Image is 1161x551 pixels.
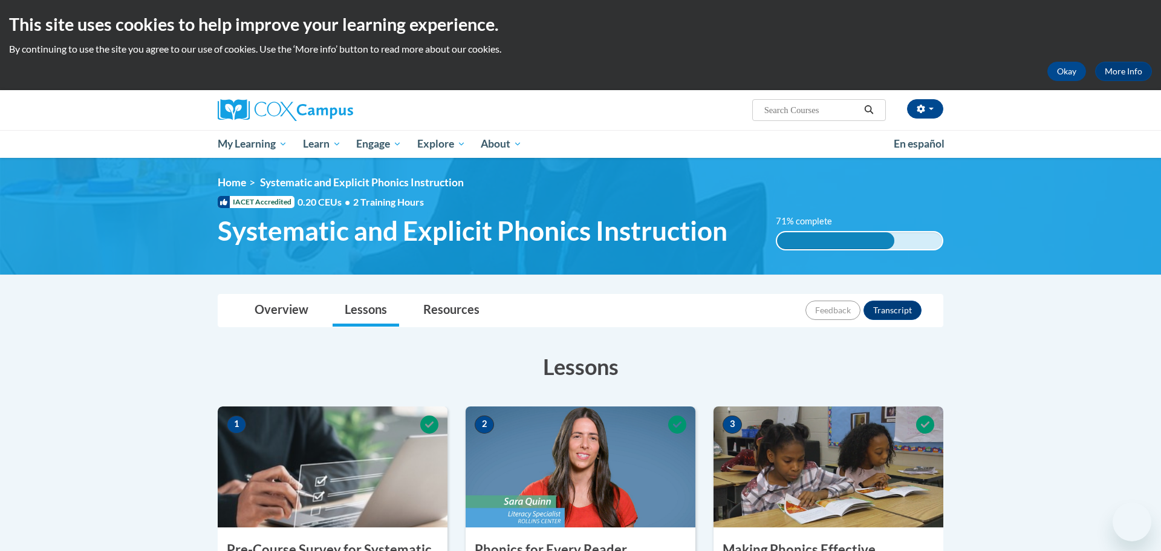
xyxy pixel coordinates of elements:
h2: This site uses cookies to help improve your learning experience. [9,12,1152,36]
span: Explore [417,137,466,151]
p: By continuing to use the site you agree to our use of cookies. Use the ‘More info’ button to read... [9,42,1152,56]
span: Systematic and Explicit Phonics Instruction [218,215,727,247]
a: My Learning [210,130,295,158]
a: Engage [348,130,409,158]
img: Course Image [218,406,447,527]
button: Search [860,103,878,117]
span: About [481,137,522,151]
span: Systematic and Explicit Phonics Instruction [260,176,464,189]
h3: Lessons [218,351,943,382]
div: 71% complete [777,232,894,249]
input: Search Courses [763,103,860,117]
span: My Learning [218,137,287,151]
label: 71% complete [776,215,845,228]
span: Engage [356,137,402,151]
img: Course Image [466,406,695,527]
a: Lessons [333,295,399,327]
img: Course Image [714,406,943,527]
button: Transcript [863,301,922,320]
span: En español [894,137,945,150]
a: Cox Campus [218,99,447,121]
span: 0.20 CEUs [298,195,353,209]
a: Learn [295,130,349,158]
span: 1 [227,416,246,434]
a: More Info [1095,62,1152,81]
a: About [473,130,530,158]
span: IACET Accredited [218,196,294,208]
img: Cox Campus [218,99,353,121]
a: En español [886,131,952,157]
span: Learn [303,137,341,151]
a: Resources [411,295,492,327]
button: Account Settings [907,99,943,119]
a: Home [218,176,246,189]
span: 2 Training Hours [353,196,424,207]
button: Okay [1047,62,1086,81]
span: • [345,196,350,207]
div: Main menu [200,130,961,158]
a: Explore [409,130,473,158]
span: 2 [475,416,494,434]
span: 3 [723,416,742,434]
a: Overview [242,295,320,327]
button: Feedback [805,301,860,320]
iframe: Button to launch messaging window [1113,503,1151,541]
